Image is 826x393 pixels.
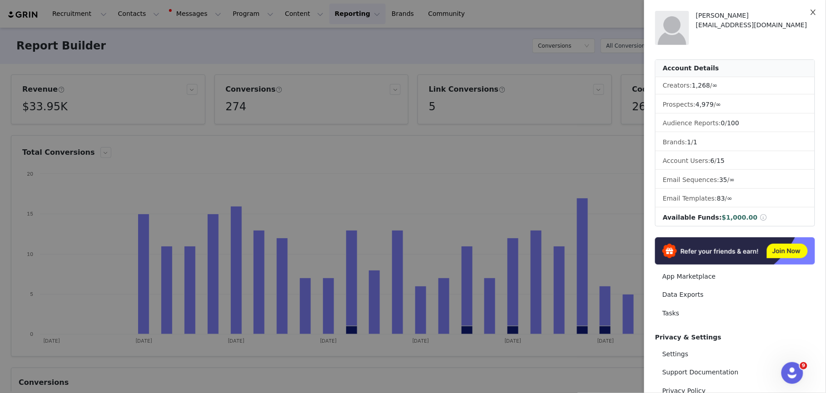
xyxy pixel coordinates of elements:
li: Creators: [656,77,815,94]
span: 35 [719,176,727,183]
a: Support Documentation [655,364,815,381]
span: 4,979 [696,101,714,108]
span: ∞ [712,82,718,89]
li: Audience Reports: / [656,115,815,132]
span: 1 [687,138,692,146]
span: / [719,176,735,183]
span: 9 [800,362,807,369]
span: 15 [717,157,725,164]
span: ∞ [730,176,735,183]
iframe: Intercom live chat [781,362,803,384]
span: Privacy & Settings [655,334,722,341]
span: / [687,138,698,146]
i: icon: close [810,9,817,16]
img: Refer & Earn [655,237,815,265]
span: / [696,101,721,108]
img: placeholder-profile.jpg [655,11,689,45]
span: / [717,195,732,202]
li: Brands: [656,134,815,151]
li: Email Sequences: [656,172,815,189]
span: 100 [727,119,740,127]
span: 83 [717,195,725,202]
div: [EMAIL_ADDRESS][DOMAIN_NAME] [696,20,815,30]
span: 0 [721,119,725,127]
a: Settings [655,346,815,363]
div: [PERSON_NAME] [696,11,815,20]
span: ∞ [716,101,722,108]
li: Account Users: [656,152,815,170]
span: / [692,82,717,89]
li: Prospects: [656,96,815,113]
span: ∞ [727,195,733,202]
a: App Marketplace [655,268,815,285]
span: Available Funds: [663,214,722,221]
li: Email Templates: [656,190,815,207]
span: 1 [693,138,697,146]
a: Data Exports [655,286,815,303]
span: 6 [711,157,715,164]
span: / [711,157,725,164]
span: $1,000.00 [722,214,758,221]
span: 1,268 [692,82,710,89]
div: Account Details [656,60,815,77]
a: Tasks [655,305,815,322]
